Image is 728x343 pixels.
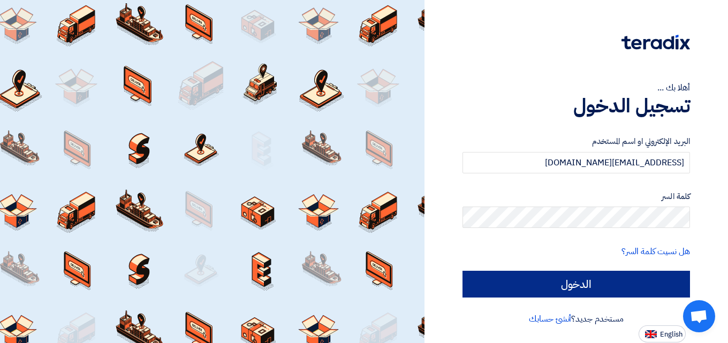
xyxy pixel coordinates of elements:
[462,94,690,118] h1: تسجيل الدخول
[462,271,690,298] input: الدخول
[621,35,690,50] img: Teradix logo
[660,331,682,338] span: English
[462,312,690,325] div: مستخدم جديد؟
[645,330,657,338] img: en-US.png
[462,135,690,148] label: البريد الإلكتروني او اسم المستخدم
[462,152,690,173] input: أدخل بريد العمل الإلكتروني او اسم المستخدم الخاص بك ...
[639,325,686,342] button: English
[462,190,690,203] label: كلمة السر
[621,245,690,258] a: هل نسيت كلمة السر؟
[529,312,571,325] a: أنشئ حسابك
[683,300,715,332] a: Open chat
[462,81,690,94] div: أهلا بك ...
